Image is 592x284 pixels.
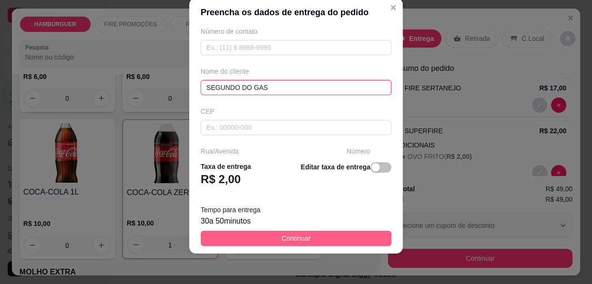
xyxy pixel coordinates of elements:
div: Número de contato [201,27,391,36]
div: Nome do cliente [201,67,391,76]
div: 30 a 50 minutos [201,215,391,227]
div: CEP [201,107,391,116]
strong: Editar taxa de entrega [301,163,370,171]
h3: R$ 2,00 [201,172,241,187]
strong: Taxa de entrega [201,163,251,170]
input: Ex.: João da Silva [201,80,391,95]
div: Número [347,147,391,156]
span: Continuar [282,233,311,244]
input: Ex.: 00000-000 [201,120,391,135]
div: Rua/Avenida [201,147,343,156]
button: Continuar [201,231,391,246]
span: Tempo para entrega [201,206,260,214]
input: Ex.: (11) 9 8888-9999 [201,40,391,55]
